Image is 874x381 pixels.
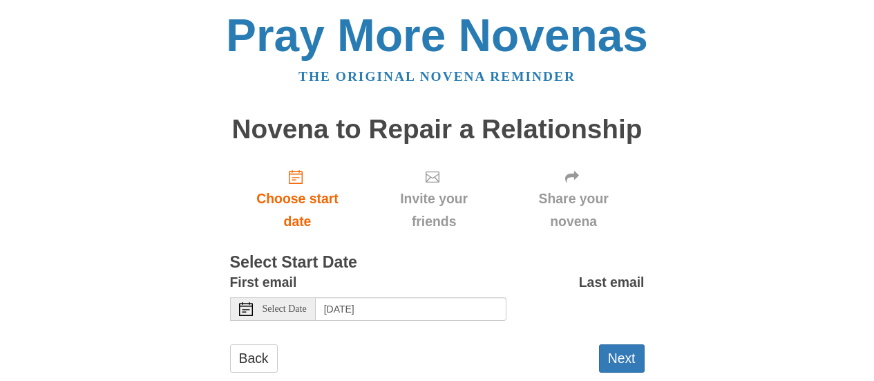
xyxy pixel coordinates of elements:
a: Back [230,344,278,373]
h1: Novena to Repair a Relationship [230,115,645,145]
span: Invite your friends [379,187,488,233]
span: Select Date [263,304,307,314]
a: Pray More Novenas [226,10,648,61]
label: Last email [579,271,645,294]
span: Share your novena [517,187,631,233]
span: Choose start date [244,187,352,233]
div: Click "Next" to confirm your start date first. [365,158,502,240]
a: The original novena reminder [298,69,576,84]
label: First email [230,271,297,294]
div: Click "Next" to confirm your start date first. [503,158,645,240]
button: Next [599,344,645,373]
h3: Select Start Date [230,254,645,272]
a: Choose start date [230,158,365,240]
